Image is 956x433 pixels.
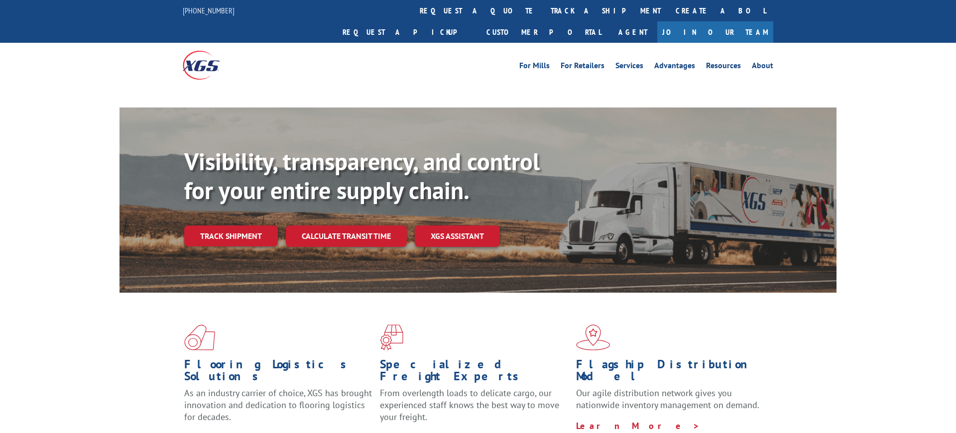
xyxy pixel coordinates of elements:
a: Resources [706,62,741,73]
img: xgs-icon-flagship-distribution-model-red [576,325,610,350]
h1: Specialized Freight Experts [380,358,568,387]
a: For Retailers [561,62,604,73]
h1: Flooring Logistics Solutions [184,358,372,387]
a: For Mills [519,62,550,73]
a: Request a pickup [335,21,479,43]
a: Join Our Team [657,21,773,43]
a: Calculate transit time [286,225,407,247]
a: XGS ASSISTANT [415,225,500,247]
img: xgs-icon-focused-on-flooring-red [380,325,403,350]
a: Services [615,62,643,73]
a: Customer Portal [479,21,608,43]
a: About [752,62,773,73]
a: Agent [608,21,657,43]
a: Advantages [654,62,695,73]
a: [PHONE_NUMBER] [183,5,235,15]
a: Learn More > [576,420,700,432]
span: Our agile distribution network gives you nationwide inventory management on demand. [576,387,759,411]
img: xgs-icon-total-supply-chain-intelligence-red [184,325,215,350]
a: Track shipment [184,225,278,246]
h1: Flagship Distribution Model [576,358,764,387]
span: As an industry carrier of choice, XGS has brought innovation and dedication to flooring logistics... [184,387,372,423]
b: Visibility, transparency, and control for your entire supply chain. [184,146,540,206]
p: From overlength loads to delicate cargo, our experienced staff knows the best way to move your fr... [380,387,568,432]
